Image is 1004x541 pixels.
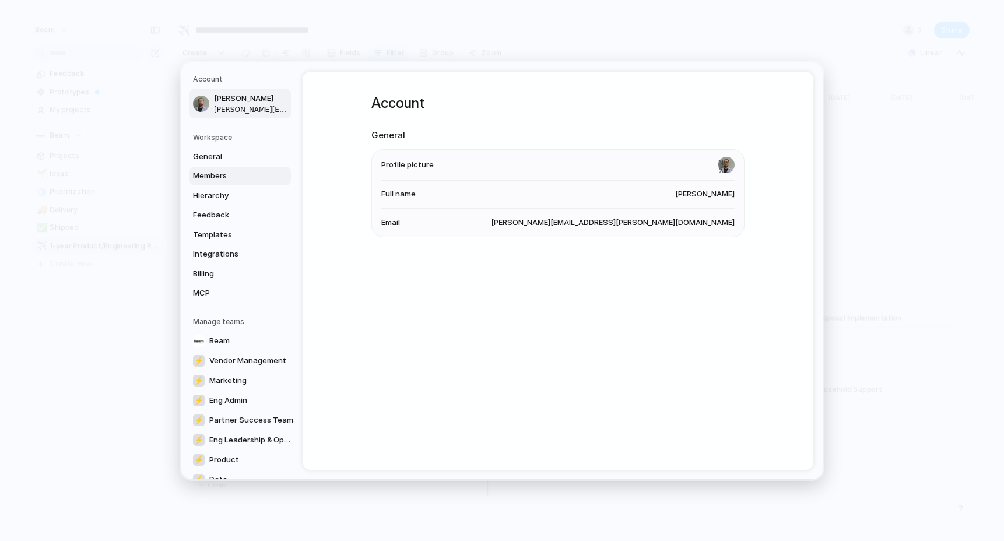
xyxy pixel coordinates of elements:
a: Feedback [189,206,291,224]
h5: Account [193,74,291,85]
a: Billing [189,264,291,283]
a: ⚡Eng Admin [189,391,297,409]
span: Beam [209,335,230,346]
span: Eng Leadership & Operations [209,434,293,445]
a: ⚡Marketing [189,371,297,389]
h2: General [371,129,745,142]
a: ⚡Data [189,470,297,489]
span: Marketing [209,374,247,386]
div: ⚡ [193,434,205,445]
a: General [189,147,291,166]
a: Templates [189,225,291,244]
a: [PERSON_NAME][PERSON_NAME][EMAIL_ADDRESS][PERSON_NAME][DOMAIN_NAME] [189,89,291,118]
div: ⚡ [193,374,205,386]
span: Eng Admin [209,394,247,406]
div: ⚡ [193,454,205,465]
span: [PERSON_NAME] [675,188,735,200]
span: Email [381,216,400,228]
span: Product [209,454,239,465]
span: Profile picture [381,159,434,170]
span: General [193,150,268,162]
span: Data [209,473,227,485]
h5: Manage teams [193,316,291,326]
div: ⚡ [193,414,205,426]
span: MCP [193,287,268,299]
a: Hierarchy [189,186,291,205]
h5: Workspace [193,132,291,142]
a: ⚡Product [189,450,297,469]
span: [PERSON_NAME] [214,93,289,104]
div: ⚡ [193,473,205,485]
span: Feedback [193,209,268,221]
div: ⚡ [193,394,205,406]
h1: Account [371,93,745,114]
span: Full name [381,188,416,200]
span: Templates [193,229,268,240]
a: Members [189,167,291,185]
span: Integrations [193,248,268,260]
a: ⚡Vendor Management [189,351,297,370]
span: Members [193,170,268,182]
span: [PERSON_NAME][EMAIL_ADDRESS][PERSON_NAME][DOMAIN_NAME] [214,104,289,114]
a: ⚡Eng Leadership & Operations [189,430,297,449]
span: Vendor Management [209,354,286,366]
span: Hierarchy [193,189,268,201]
span: [PERSON_NAME][EMAIL_ADDRESS][PERSON_NAME][DOMAIN_NAME] [491,216,735,228]
a: MCP [189,284,291,303]
a: ⚡Partner Success Team [189,410,297,429]
a: Beam [189,331,297,350]
span: Billing [193,268,268,279]
span: Partner Success Team [209,414,293,426]
a: Integrations [189,245,291,264]
div: ⚡ [193,354,205,366]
